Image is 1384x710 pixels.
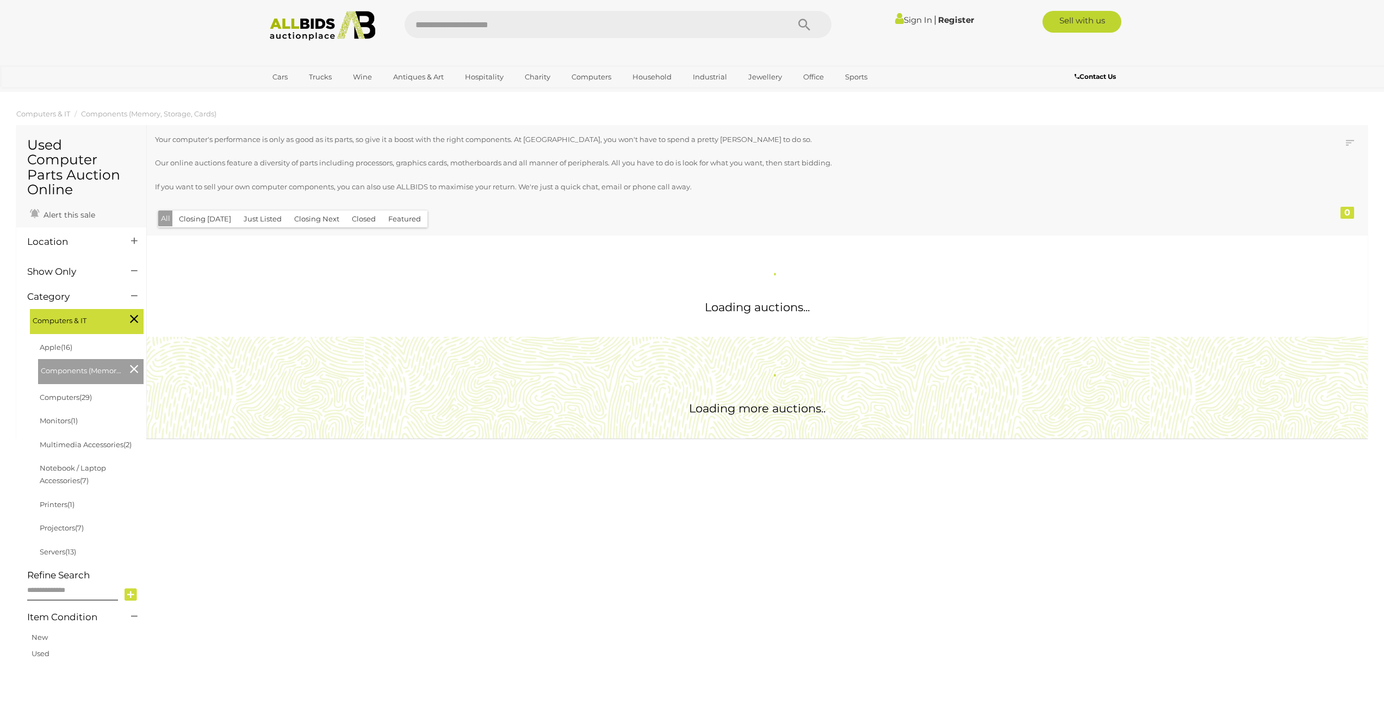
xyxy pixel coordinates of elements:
[41,210,95,220] span: Alert this sale
[346,68,379,86] a: Wine
[705,300,810,314] span: Loading auctions...
[934,14,936,26] span: |
[67,500,75,509] span: (1)
[27,138,135,197] h1: Used Computer Parts Auction Online
[265,68,295,86] a: Cars
[689,402,826,415] span: Loading more auctions..
[777,11,831,38] button: Search
[1042,11,1121,33] a: Sell with us
[32,633,48,641] a: New
[741,68,789,86] a: Jewellery
[264,11,382,41] img: Allbids.com.au
[40,440,132,449] a: Multimedia Accessories(2)
[155,133,1251,146] p: Your computer's performance is only as good as its parts, so give it a boost with the right compo...
[27,206,98,222] a: Alert this sale
[40,464,106,485] a: Notebook / Laptop Accessories(7)
[288,211,346,227] button: Closing Next
[33,312,114,327] span: Computers & IT
[27,237,115,247] h4: Location
[1075,72,1116,81] b: Contact Us
[75,523,84,532] span: (7)
[345,211,382,227] button: Closed
[79,393,92,402] span: (29)
[172,211,238,227] button: Closing [DATE]
[155,157,1251,169] p: Our online auctions feature a diversity of parts including processors, graphics cards, motherboar...
[81,109,216,118] a: Components (Memory, Storage, Cards)
[796,68,831,86] a: Office
[895,15,932,25] a: Sign In
[61,343,72,351] span: (16)
[518,68,557,86] a: Charity
[686,68,734,86] a: Industrial
[40,523,84,532] a: Projectors(7)
[386,68,451,86] a: Antiques & Art
[27,570,144,581] h4: Refine Search
[27,612,115,622] h4: Item Condition
[123,440,132,449] span: (2)
[80,476,89,485] span: (7)
[40,416,78,425] a: Monitors(1)
[237,211,288,227] button: Just Listed
[938,15,974,25] a: Register
[40,393,92,402] a: Computers(29)
[65,547,76,556] span: (13)
[16,109,70,118] a: Computers & IT
[382,211,427,227] button: Featured
[158,211,173,226] button: All
[1340,207,1354,219] div: 0
[302,68,339,86] a: Trucks
[155,181,1251,193] p: If you want to sell your own computer components, you can also use ALLBIDS to maximise your retur...
[40,500,75,509] a: Printers(1)
[27,267,115,277] h4: Show Only
[27,292,115,302] h4: Category
[458,68,511,86] a: Hospitality
[41,362,122,377] span: Components (Memory, Storage, Cards)
[265,86,357,104] a: [GEOGRAPHIC_DATA]
[1075,71,1119,83] a: Contact Us
[40,343,72,351] a: Apple(16)
[838,68,874,86] a: Sports
[564,68,618,86] a: Computers
[40,547,76,556] a: Servers(13)
[71,416,78,425] span: (1)
[32,649,49,658] a: Used
[625,68,679,86] a: Household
